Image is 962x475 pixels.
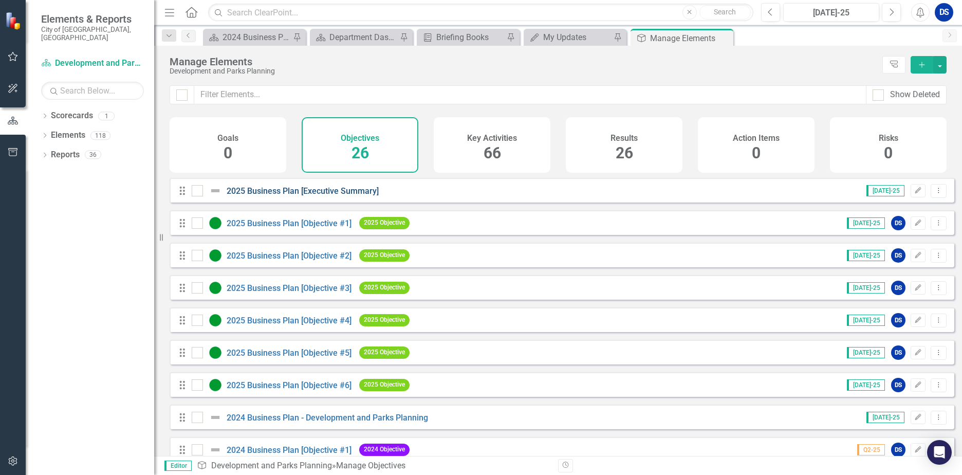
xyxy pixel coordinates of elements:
div: 36 [85,151,101,159]
div: Manage Elements [650,32,731,45]
a: Scorecards [51,110,93,122]
span: 2025 Objective [359,379,410,391]
span: [DATE]-25 [847,282,885,294]
div: My Updates [543,31,611,44]
span: [DATE]-25 [847,379,885,391]
input: Search ClearPoint... [208,4,753,22]
button: Search [699,5,751,20]
img: Proceeding as Anticipated [209,346,221,359]
span: [DATE]-25 [847,217,885,229]
div: Briefing Books [436,31,504,44]
div: Development and Parks Planning [170,67,877,75]
span: 2025 Objective [359,249,410,261]
small: City of [GEOGRAPHIC_DATA], [GEOGRAPHIC_DATA] [41,25,144,42]
img: Proceeding as Anticipated [209,282,221,294]
div: Department Dashboard [329,31,397,44]
input: Search Below... [41,82,144,100]
h4: Goals [217,134,238,143]
span: [DATE]-25 [847,347,885,358]
div: Manage Elements [170,56,877,67]
a: Reports [51,149,80,161]
div: [DATE]-25 [787,7,876,19]
span: 2025 Objective [359,217,410,229]
span: 0 [752,144,761,162]
img: Proceeding as Anticipated [209,249,221,262]
a: My Updates [526,31,611,44]
span: 26 [351,144,369,162]
div: DS [891,281,905,295]
img: Not Defined [209,411,221,424]
a: 2024 Business Plan [Objective #1] [227,445,351,455]
span: Elements & Reports [41,13,144,25]
span: [DATE]-25 [847,250,885,261]
h4: Objectives [341,134,379,143]
span: Editor [164,461,192,471]
div: DS [891,216,905,230]
div: Show Deleted [890,89,940,101]
div: » Manage Objectives [197,460,550,472]
span: 66 [484,144,501,162]
button: DS [935,3,953,22]
a: Briefing Books [419,31,504,44]
a: 2025 Business Plan [Executive Summary] [227,186,379,196]
a: 2025 Business Plan [Objective #4] [227,316,351,325]
div: 118 [90,131,110,140]
span: Q2-25 [857,444,885,455]
div: DS [891,378,905,392]
div: DS [891,248,905,263]
span: 0 [224,144,232,162]
div: DS [891,345,905,360]
span: [DATE]-25 [866,185,904,196]
a: 2024 Business Plan - Development and Parks Planning [227,413,428,423]
input: Filter Elements... [194,85,866,104]
a: 2025 Business Plan [Objective #2] [227,251,351,261]
img: ClearPoint Strategy [5,11,23,29]
h4: Risks [879,134,898,143]
span: 2025 Objective [359,346,410,358]
div: Open Intercom Messenger [927,440,952,465]
div: 2024 Business Plan Quarterly Dashboard [223,31,290,44]
img: Proceeding as Anticipated [209,314,221,326]
a: Development and Parks Planning [211,461,332,470]
button: [DATE]-25 [783,3,879,22]
a: 2025 Business Plan [Objective #5] [227,348,351,358]
img: Proceeding as Anticipated [209,217,221,229]
span: Search [714,8,736,16]
img: Proceeding as Anticipated [209,379,221,391]
span: [DATE]-25 [847,315,885,326]
span: [DATE]-25 [866,412,904,423]
span: 2024 Objective [359,444,410,455]
div: 1 [98,112,115,120]
a: 2025 Business Plan [Objective #6] [227,380,351,390]
div: DS [891,443,905,457]
a: 2025 Business Plan [Objective #3] [227,283,351,293]
a: 2025 Business Plan [Objective #1] [227,218,351,228]
img: Not Defined [209,185,221,197]
img: Not Defined [209,444,221,456]
div: DS [891,313,905,327]
a: Development and Parks Planning [41,58,144,69]
h4: Action Items [733,134,780,143]
a: 2024 Business Plan Quarterly Dashboard [206,31,290,44]
span: 26 [616,144,633,162]
span: 2025 Objective [359,282,410,294]
span: 2025 Objective [359,314,410,326]
a: Elements [51,130,85,141]
span: 0 [884,144,893,162]
h4: Results [610,134,638,143]
h4: Key Activities [467,134,517,143]
a: Department Dashboard [312,31,397,44]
